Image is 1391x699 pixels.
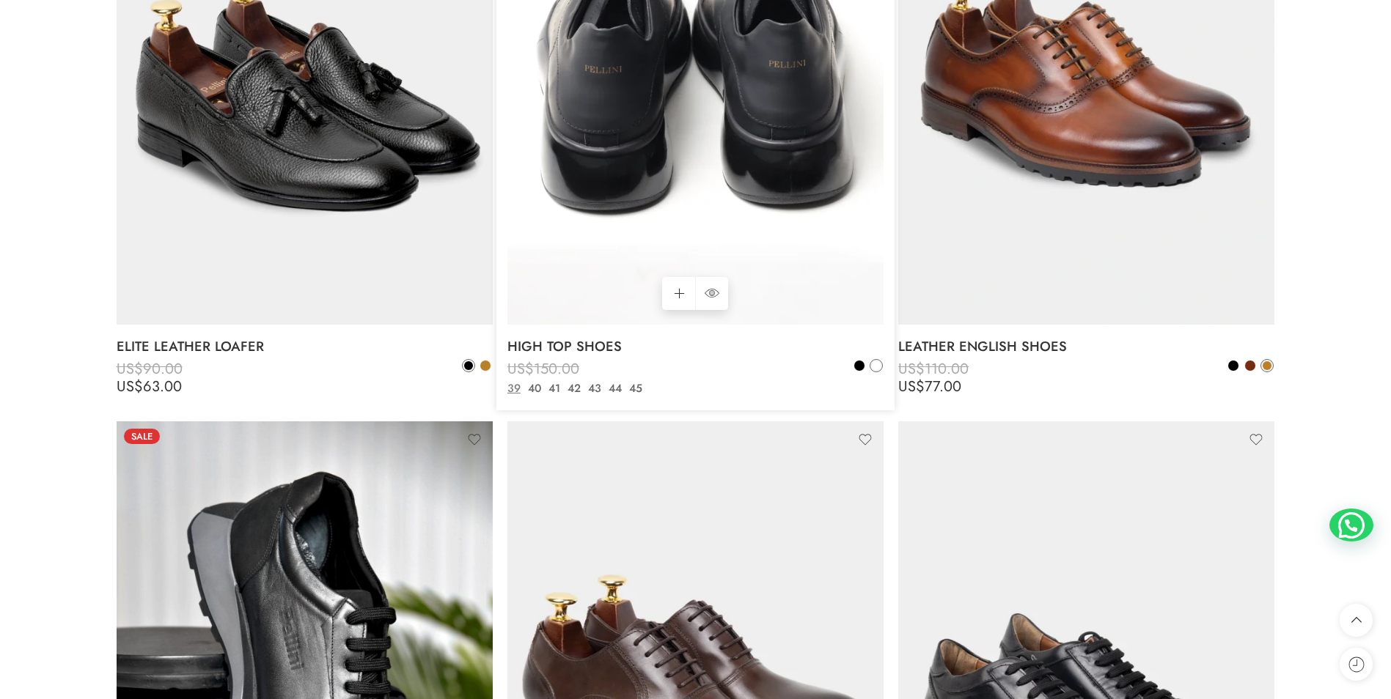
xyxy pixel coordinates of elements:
[898,376,925,397] span: US$
[870,359,883,372] a: White
[564,380,584,397] a: 42
[507,358,534,380] span: US$
[117,376,182,397] bdi: 63.00
[507,332,884,361] a: HIGH TOP SHOES
[117,332,493,361] a: ELITE LEATHER LOAFER
[662,277,695,310] a: Select options for “HIGH TOP SHOES”
[507,376,534,397] span: US$
[124,429,160,444] span: Sale
[117,376,143,397] span: US$
[1227,359,1240,372] a: Black
[504,380,524,397] a: 39
[117,358,143,380] span: US$
[605,380,625,397] a: 44
[695,277,728,310] a: QUICK SHOP
[462,359,475,372] a: Black
[1244,359,1257,372] a: Brown
[524,380,545,397] a: 40
[625,380,646,397] a: 45
[507,376,579,397] bdi: 105.00
[117,358,183,380] bdi: 90.00
[507,358,579,380] bdi: 150.00
[853,359,866,372] a: Black
[898,358,925,380] span: US$
[1260,359,1274,372] a: Camel
[898,358,969,380] bdi: 110.00
[479,359,492,372] a: Camel
[584,380,605,397] a: 43
[898,376,961,397] bdi: 77.00
[898,332,1274,361] a: LEATHER ENGLISH SHOES
[545,380,564,397] a: 41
